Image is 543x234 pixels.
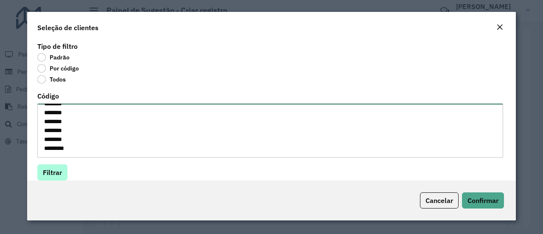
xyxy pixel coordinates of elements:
label: Por código [37,64,79,73]
button: Close [494,22,506,33]
label: Código [37,91,59,101]
em: Fechar [496,24,503,31]
button: Filtrar [37,164,67,180]
h4: Seleção de clientes [37,23,98,33]
span: Confirmar [467,196,498,205]
button: Confirmar [462,192,504,209]
label: Tipo de filtro [37,41,78,51]
label: Todos [37,75,66,84]
label: Padrão [37,53,70,62]
span: Cancelar [425,196,453,205]
button: Cancelar [420,192,459,209]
